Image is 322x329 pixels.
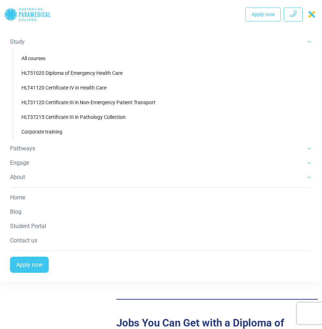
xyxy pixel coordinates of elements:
a: Apply now [245,8,281,21]
a: Pathways [10,141,312,156]
a: All courses [16,52,309,65]
a: Blog [10,205,312,219]
a: About [10,170,312,184]
a: Study [10,35,312,49]
div: Study [10,49,312,141]
a: Contact us [10,233,312,248]
a: HLT37215 Certificate III in Pathology Collection [16,111,309,124]
button: Toggle navigation [306,8,318,21]
a: HLT51020 Diploma of Emergency Health Care [16,67,309,80]
a: HLT41120 Certificate IV in Health Care [16,81,309,95]
a: Apply now [10,257,49,273]
a: HLT31120 Certificate III in Non-Emergency Patient Transport [16,96,309,109]
a: Australian Paramedical College [4,3,51,26]
a: Student Portal [10,219,312,233]
a: Corporate training [16,125,309,139]
a: Home [10,190,312,205]
a: Engage [10,156,312,170]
